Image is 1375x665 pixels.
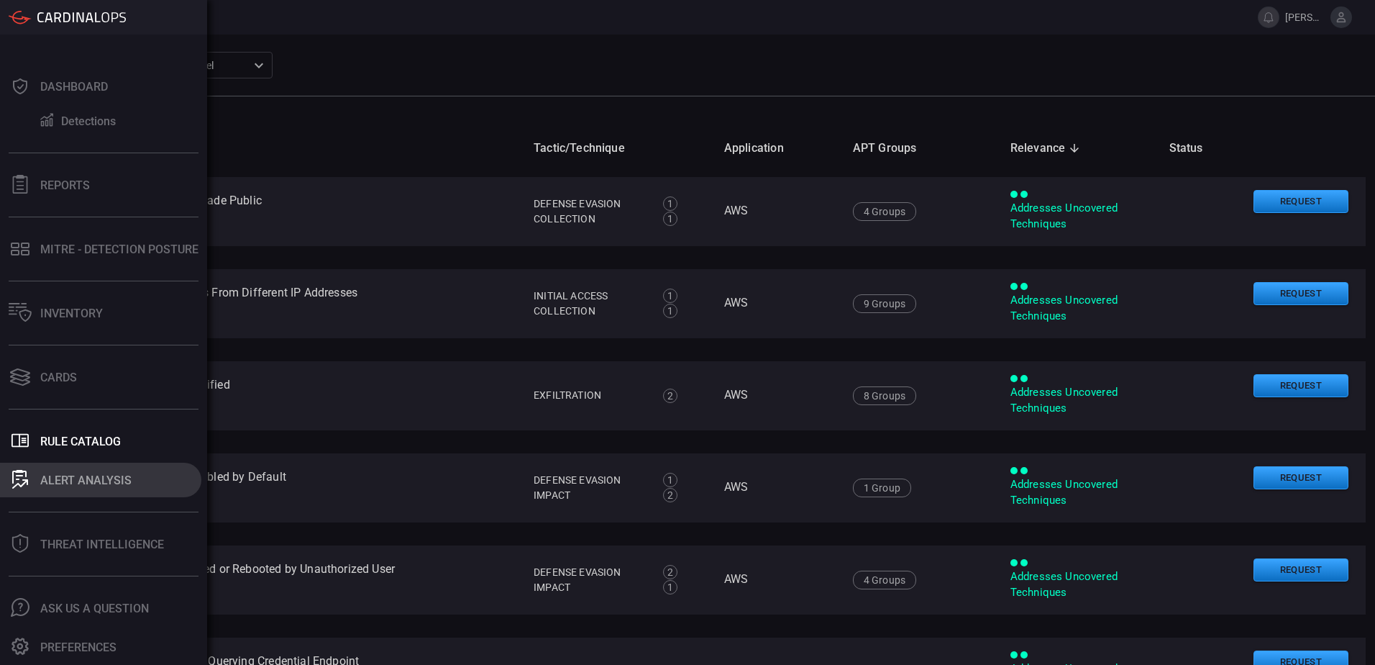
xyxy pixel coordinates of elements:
div: Addresses Uncovered Techniques [1010,569,1146,600]
span: [PERSON_NAME].[PERSON_NAME] [1285,12,1325,23]
div: Defense Evasion [534,565,647,580]
div: 2 [663,389,677,403]
div: Addresses Uncovered Techniques [1010,293,1146,324]
div: Collection [534,304,647,319]
div: Preferences [40,641,117,654]
div: 9 Groups [853,294,916,313]
div: Dashboard [40,80,108,94]
div: ALERT ANALYSIS [40,474,132,487]
span: Status [1169,140,1222,157]
div: Defense Evasion [534,196,647,212]
div: 1 [663,473,677,487]
div: Defense Evasion [534,473,647,488]
div: 1 [663,580,677,594]
div: 4 Groups [853,571,916,589]
td: AWS [713,453,841,522]
div: Ask Us A Question [40,602,149,615]
button: Request [1253,466,1348,490]
div: Addresses Uncovered Techniques [1010,385,1146,416]
span: Application [724,140,803,157]
button: Request [1253,282,1348,306]
th: APT Groups [841,127,999,168]
td: AWS - DataSync Task Modified [58,361,522,430]
span: Relevance [1010,140,1084,157]
div: MITRE - Detection Posture [40,243,198,256]
div: 1 [663,289,677,303]
div: Initial Access [534,289,647,304]
div: Addresses Uncovered Techniques [1010,477,1146,508]
div: Impact [534,580,647,595]
td: AWS - EC2 Encryption Disabled by Default [58,453,522,522]
div: 1 [663,304,677,318]
div: Inventory [40,307,103,320]
button: Request [1253,374,1348,398]
div: 4 Groups [853,202,916,221]
div: Detections [61,114,116,128]
td: AWS - EC2 Instance Stopped or Rebooted by Unauthorized User [58,546,522,615]
div: 1 [663,212,677,226]
div: Rule Catalog [40,435,121,448]
div: Impact [534,488,647,503]
button: Request [1253,558,1348,582]
td: AWS - CodeBuild Project Made Public [58,177,522,246]
td: AWS [713,361,841,430]
td: AWS [713,177,841,246]
div: 8 Groups [853,386,916,405]
div: Threat Intelligence [40,538,164,551]
div: Exfiltration [534,388,647,403]
button: Request [1253,190,1348,214]
div: Addresses Uncovered Techniques [1010,201,1146,232]
div: 2 [663,565,677,579]
div: 1 Group [853,479,911,497]
td: AWS [713,546,841,615]
th: Tactic/Technique [522,127,713,168]
div: Reports [40,178,90,192]
div: 2 [663,488,677,502]
div: Collection [534,212,647,227]
div: Cards [40,371,77,384]
div: 1 [663,196,677,211]
td: AWS - Concurrent Sessions From Different IP Addresses [58,269,522,338]
td: AWS [713,269,841,338]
